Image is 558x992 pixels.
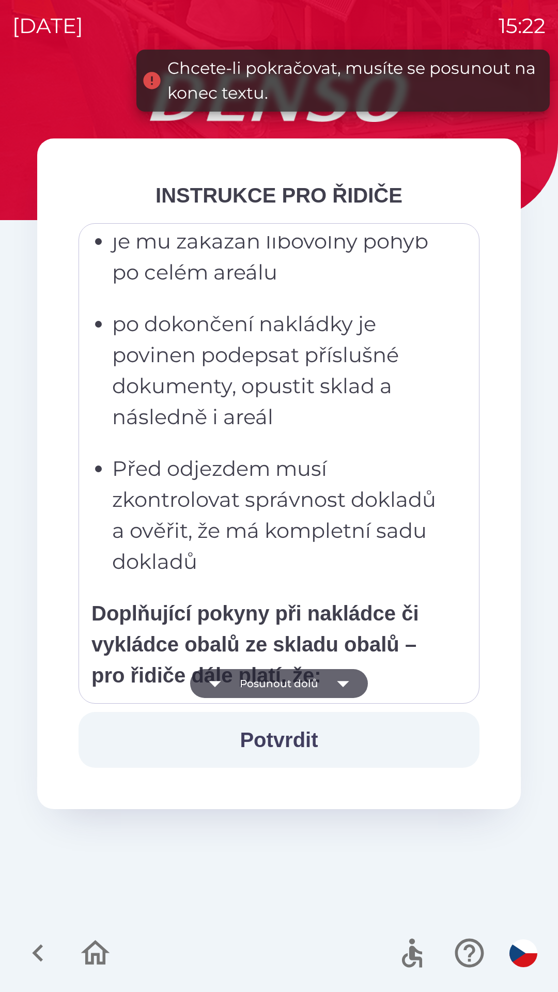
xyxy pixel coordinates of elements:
[91,602,419,687] strong: Doplňující pokyny při nakládce či vykládce obalů ze skladu obalů – pro řidiče dále platí, že:
[79,180,479,211] div: INSTRUKCE PRO ŘIDIČE
[79,712,479,768] button: Potvrdit
[190,669,368,698] button: Posunout dolů
[499,10,546,41] p: 15:22
[112,226,452,288] p: je mu zakázán libovolný pohyb po celém areálu
[167,56,539,105] div: Chcete-li pokračovat, musíte se posunout na konec textu.
[509,939,537,967] img: cs flag
[12,10,83,41] p: [DATE]
[37,72,521,122] img: Logo
[112,453,452,577] p: Před odjezdem musí zkontrolovat správnost dokladů a ověřit, že má kompletní sadu dokladů
[112,308,452,432] p: po dokončení nakládky je povinen podepsat příslušné dokumenty, opustit sklad a následně i areál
